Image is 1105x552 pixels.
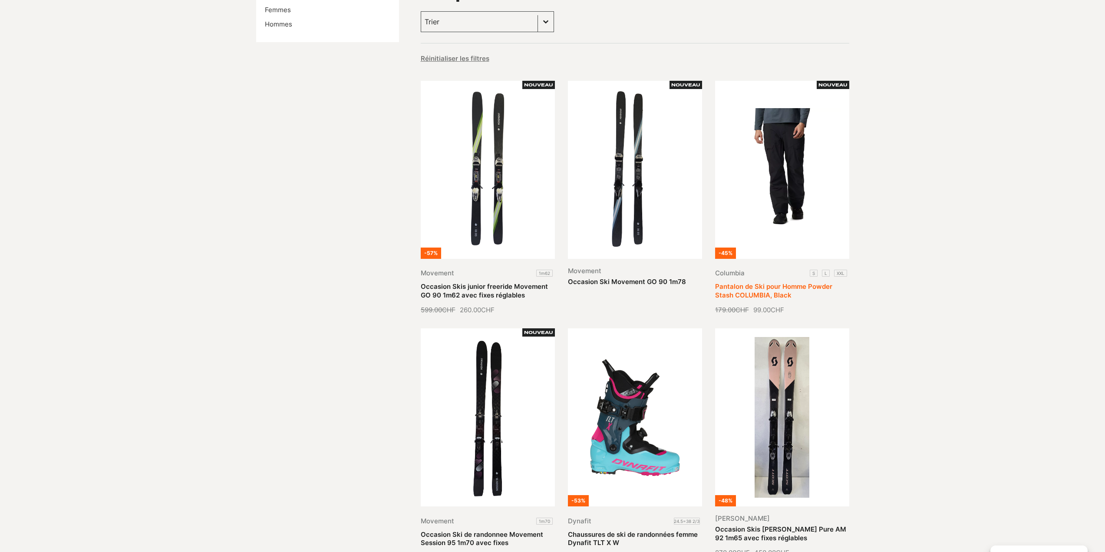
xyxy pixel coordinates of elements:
a: Femmes [265,6,291,14]
a: Occasion Ski Movement GO 90 1m78 [568,278,686,286]
a: Occasion Ski de randonnee Movement Session 95 1m70 avec fixes [421,530,543,547]
a: Occasion Skis junior freeride Movement GO 90 1m62 avec fixes réglables [421,282,548,299]
a: Chaussures de ski de randonnées femme Dynafit TLT X W [568,530,698,547]
a: Pantalon de Ski pour Homme Powder Stash COLUMBIA, Black [715,282,832,299]
button: Réinitialiser les filtres [421,54,489,63]
a: Occasion Skis [PERSON_NAME] Pure AM 92 1m65 avec fixes réglables [715,525,846,542]
button: Basculer la liste [538,12,554,32]
input: Trier [425,16,534,27]
a: Hommes [265,20,292,28]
